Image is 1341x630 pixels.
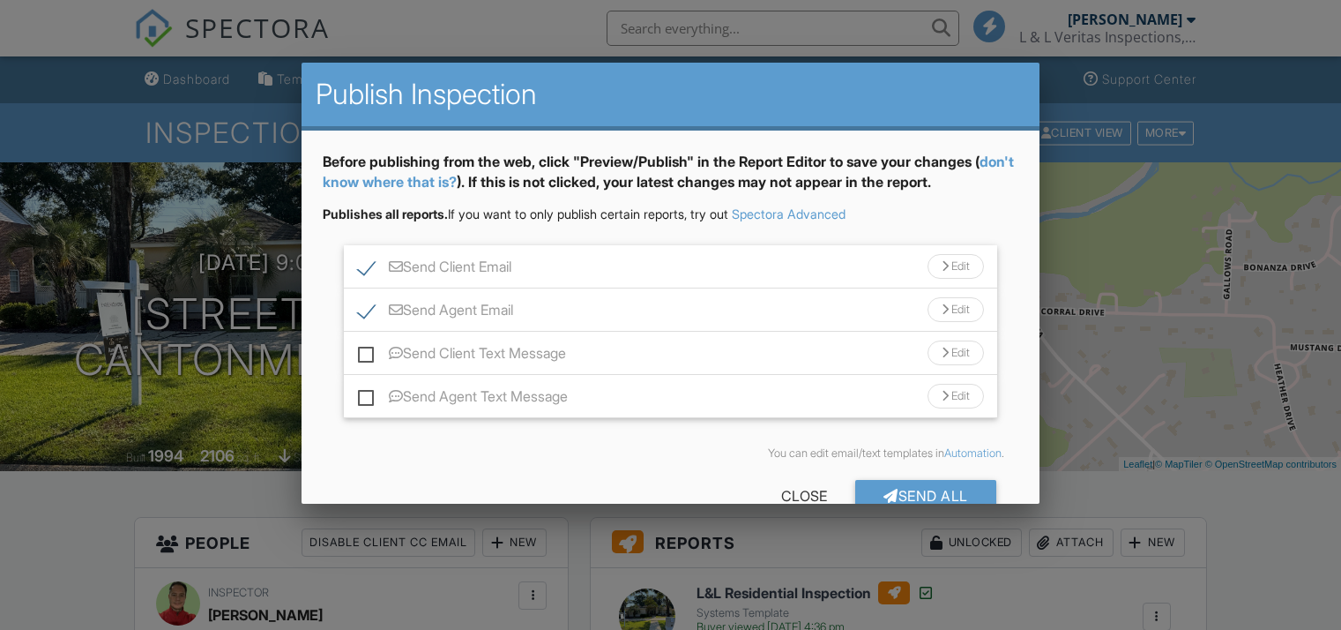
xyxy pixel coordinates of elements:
[337,446,1004,461] div: You can edit email/text templates in .
[323,153,1014,190] a: don't know where that is?
[323,152,1018,206] div: Before publishing from the web, click "Preview/Publish" in the Report Editor to save your changes...
[928,297,984,322] div: Edit
[358,345,566,367] label: Send Client Text Message
[855,480,996,512] div: Send All
[928,254,984,279] div: Edit
[753,480,855,512] div: Close
[928,341,984,365] div: Edit
[944,446,1002,460] a: Automation
[323,206,448,221] strong: Publishes all reports.
[732,206,846,221] a: Spectora Advanced
[358,259,511,281] label: Send Client Email
[323,206,728,221] span: If you want to only publish certain reports, try out
[316,77,1025,112] h2: Publish Inspection
[928,384,984,409] div: Edit
[358,388,568,410] label: Send Agent Text Message
[358,302,513,324] label: Send Agent Email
